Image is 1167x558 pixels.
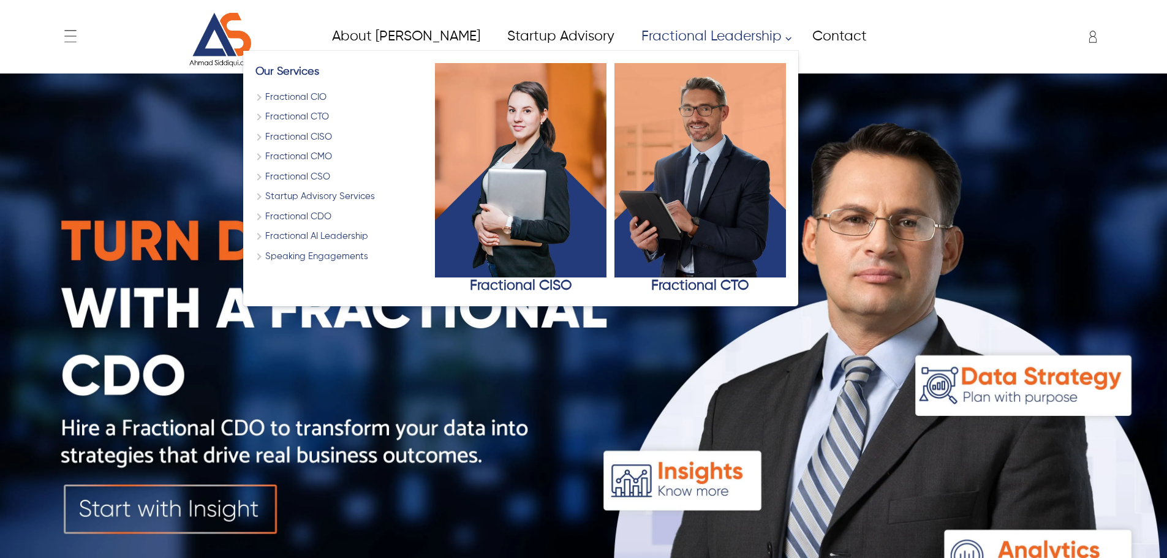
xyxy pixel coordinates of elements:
[255,91,427,105] a: Fractional CIO
[614,63,786,277] img: Fractional CTO
[255,150,427,164] a: Fractinal Chief Marketing Officer
[176,12,268,67] img: Website Logo for Ahmad Siddiqui
[255,170,427,184] a: Fractional Chief Sales Officer
[255,190,427,204] a: Startup Advisory Services
[255,230,427,244] a: Fractional AI Leadership
[255,66,319,77] a: Our Services
[614,277,786,295] div: Fractional CTO
[435,277,606,295] div: Fractional CISO
[614,63,786,295] a: Fractional CTO
[798,23,880,50] a: Contact
[154,12,290,67] a: Website Logo for Ahmad Siddiqui
[255,210,427,224] a: Fractional Data Leadership
[1081,25,1099,49] div: Enter to Open SignUp and Register OverLay
[255,130,427,145] a: Fractional CISO
[627,23,798,50] a: Fractional Leadership
[255,250,427,264] a: Speaking Engagements
[435,63,606,277] img: Fractional CISO
[493,23,627,50] a: Startup Advisory
[318,23,493,50] a: About Ahmad
[435,63,606,295] a: Fractional CISO
[255,110,427,124] a: Chief Technology Officer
